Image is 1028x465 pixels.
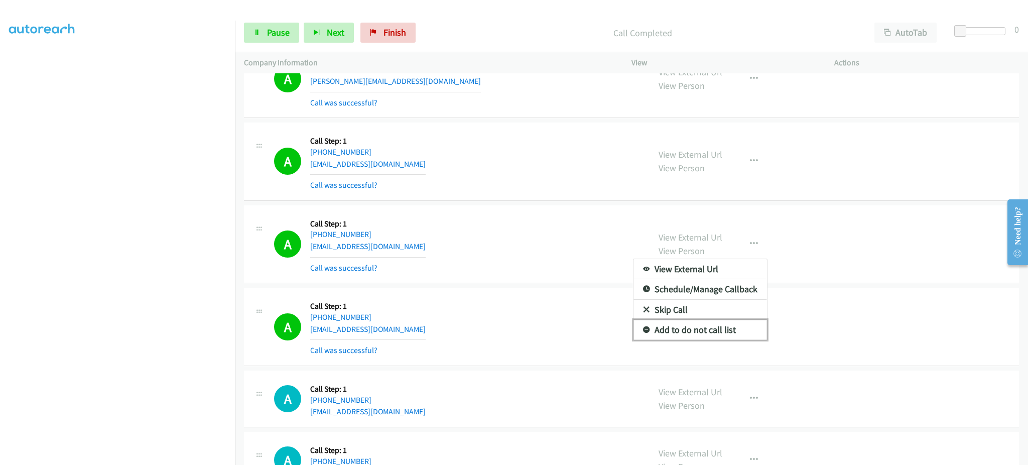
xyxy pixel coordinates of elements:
[633,279,767,299] a: Schedule/Manage Callback
[274,313,301,340] h1: A
[633,300,767,320] a: Skip Call
[999,192,1028,272] iframe: Resource Center
[633,259,767,279] a: View External Url
[274,385,301,412] div: The call is yet to be attempted
[274,385,301,412] h1: A
[633,320,767,340] a: Add to do not call list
